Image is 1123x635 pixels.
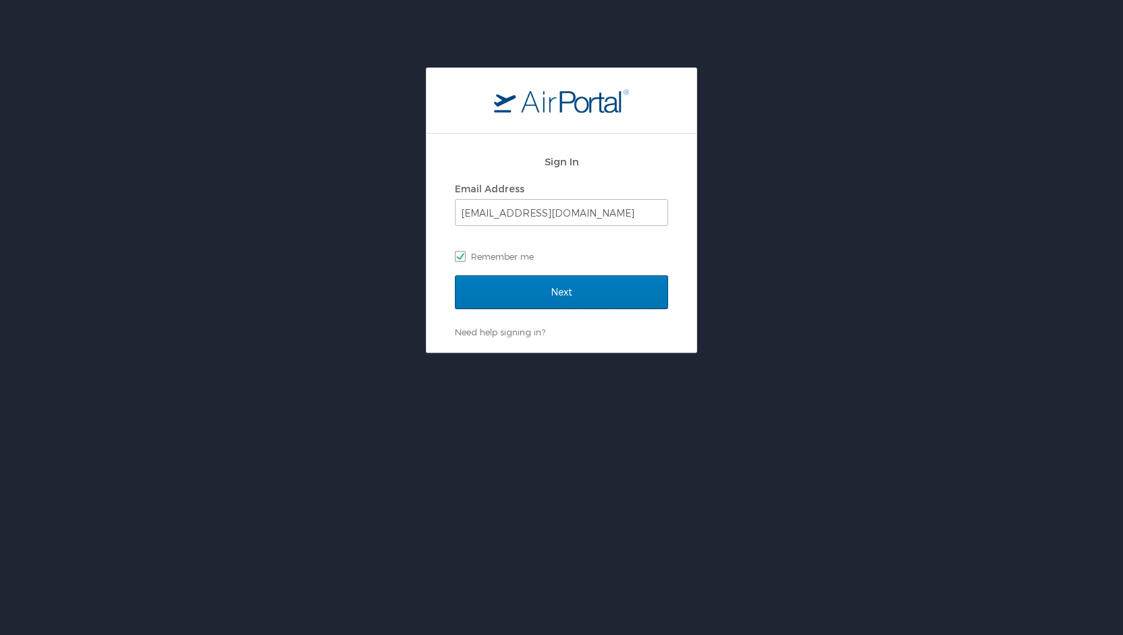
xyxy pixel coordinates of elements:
h2: Sign In [455,154,668,169]
input: Next [455,275,668,309]
label: Remember me [455,246,668,267]
a: Need help signing in? [455,327,545,337]
label: Email Address [455,183,524,194]
img: logo [494,88,629,113]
